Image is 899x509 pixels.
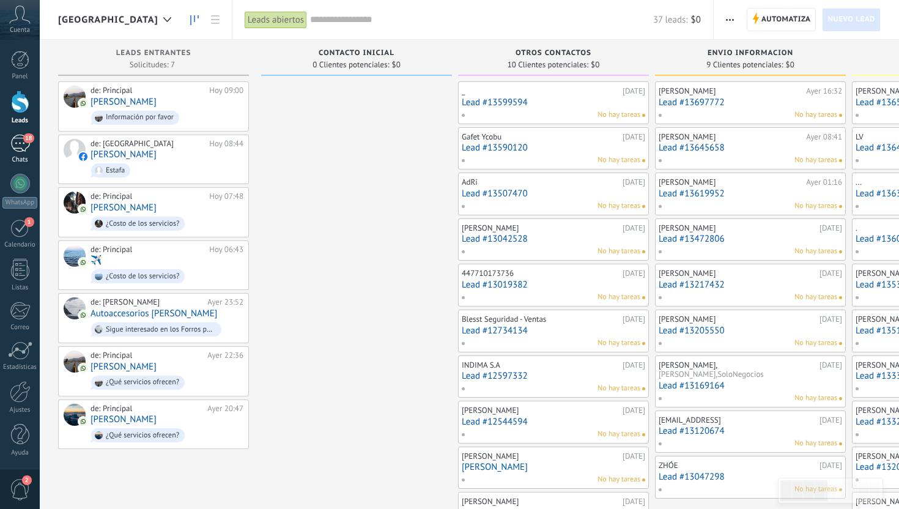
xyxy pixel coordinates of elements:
a: Lead #13019382 [462,280,645,290]
span: No hay tareas [597,429,640,440]
span: $0 [392,61,401,69]
div: de: Principal [91,191,205,201]
div: Autoaccesorios Del Pacífi [64,297,86,319]
a: Lead #13217432 [659,280,842,290]
a: Leads [184,8,205,32]
div: Hoy 06:43 [209,245,243,254]
a: Lead #13697772 [659,97,842,108]
span: No hay tareas [597,338,640,349]
span: No hay tareas [597,383,640,394]
div: Hoy 08:44 [209,139,243,149]
span: Automatiza [761,9,811,31]
div: [DATE] [819,314,842,324]
span: 18 [23,133,34,143]
div: Blesst Seguridad - Ventas [462,314,620,324]
span: 37 leads: [653,14,688,26]
div: Listas [2,284,38,292]
div: Jeanneth Peñafiel [64,351,86,373]
div: INDIMA S.A [462,360,620,370]
span: No hay nada asignado [839,397,842,400]
div: [DATE] [623,406,645,415]
a: [PERSON_NAME] [462,462,645,472]
img: com.amocrm.amocrmwa.svg [79,258,87,267]
div: Gafet Ycobu [462,132,620,142]
span: No hay nada asignado [642,205,645,208]
span: No hay nada asignado [642,296,645,299]
div: de: Principal [91,404,203,414]
div: Hoy 09:00 [209,86,243,95]
span: No hay nada asignado [839,342,842,345]
span: No hay nada asignado [839,442,842,445]
span: Contacto inicial [319,49,394,58]
div: Ajustes [2,406,38,414]
div: otros contactos [464,49,643,59]
div: Ayer 22:36 [207,351,243,360]
div: Ayer 08:41 [806,132,842,142]
div: [EMAIL_ADDRESS] [659,415,816,425]
div: de: [GEOGRAPHIC_DATA] [91,139,205,149]
div: Información por favor [106,113,174,122]
div: [DATE] [623,86,645,96]
div: ¿Qué servicios ofrecen? [106,431,179,440]
a: Lead #13599594 [462,97,645,108]
a: Lead #13472806 [659,234,842,244]
span: No hay nada asignado [839,296,842,299]
div: de: Principal [91,86,205,95]
div: de: [PERSON_NAME] [91,297,203,307]
div: [DATE] [623,177,645,187]
div: ✈️ [64,245,86,267]
div: [DATE] [819,360,842,379]
span: otros contactos [516,49,591,58]
span: No hay nada asignado [642,433,645,436]
div: Leads [2,117,38,125]
div: [PERSON_NAME] [462,497,620,507]
span: No hay tareas [597,201,640,212]
img: facebook-sm.svg [79,152,87,161]
a: Lead #13120674 [659,426,842,436]
span: No hay tareas [794,338,837,349]
img: com.amocrm.amocrmwa.svg [79,364,87,373]
div: [PERSON_NAME], [659,360,816,379]
span: No hay tareas [597,474,640,485]
span: $0 [786,61,794,69]
span: No hay nada asignado [642,387,645,390]
span: Solicitudes: 7 [130,61,175,69]
span: No hay tareas [794,292,837,303]
span: [GEOGRAPHIC_DATA] [58,14,158,26]
span: Leads Entrantes [116,49,191,58]
a: Autoaccesorios [PERSON_NAME] [91,308,217,319]
div: Hoy 07:48 [209,191,243,201]
span: No hay nada asignado [839,205,842,208]
div: Jean Pantoja [64,404,86,426]
div: de: Principal [91,351,203,360]
span: envio informacion [708,49,793,58]
a: Lead #13205550 [659,325,842,336]
span: No hay tareas [597,292,640,303]
div: [DATE] [819,461,842,470]
div: WhatsApp [2,197,37,209]
div: de: Principal [91,245,205,254]
a: [PERSON_NAME] [91,414,157,425]
span: No hay tareas [597,110,640,121]
a: Lead #12544594 [462,417,645,427]
div: ︎_ [462,86,620,96]
a: Lead #13169164 [659,381,842,391]
span: No hay nada asignado [839,250,842,253]
div: [DATE] [623,360,645,370]
div: Ayer 01:16 [806,177,842,187]
span: $0 [691,14,701,26]
div: [DATE] [623,269,645,278]
span: 10 Clientes potenciales: [508,61,588,69]
div: Contacto inicial [267,49,446,59]
div: [PERSON_NAME] [462,223,620,233]
div: Ayer 16:32 [806,86,842,96]
span: Nuevo lead [827,9,875,31]
span: No hay tareas [794,438,837,449]
div: Leads Entrantes [64,49,243,59]
img: com.amocrm.amocrmwa.svg [79,311,87,319]
a: [PERSON_NAME] [91,202,157,213]
div: [PERSON_NAME] [462,406,620,415]
span: $0 [591,61,599,69]
div: ¿Costo de los servicios? [106,272,179,281]
span: No hay nada asignado [642,478,645,481]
